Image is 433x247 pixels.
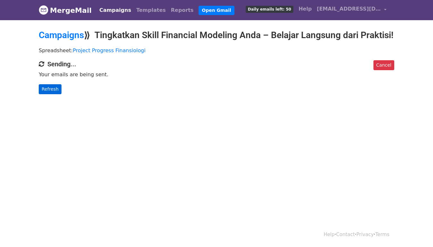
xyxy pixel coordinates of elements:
a: Project Progress Finansiologi [73,47,145,54]
p: Your emails are being sent. [39,71,394,78]
a: Help [324,232,335,237]
p: Spreadsheet: [39,47,394,54]
h2: ⟫ Tingkatkan Skill Financial Modeling Anda – Belajar Langsung dari Praktisi! [39,30,394,41]
a: Cancel [373,60,394,70]
span: Daily emails left: 50 [246,6,293,13]
a: Help [296,3,314,15]
a: Templates [134,4,168,17]
a: Reports [168,4,196,17]
a: Terms [375,232,389,237]
a: Privacy [356,232,374,237]
a: Contact [336,232,355,237]
iframe: Chat Widget [401,216,433,247]
a: Open Gmail [199,6,234,15]
a: Refresh [39,84,61,94]
a: Campaigns [39,30,84,40]
a: Daily emails left: 50 [243,3,296,15]
a: MergeMail [39,4,92,17]
a: Campaigns [97,4,134,17]
span: [EMAIL_ADDRESS][DOMAIN_NAME] [317,5,381,13]
h4: Sending... [39,60,394,68]
a: [EMAIL_ADDRESS][DOMAIN_NAME] [314,3,389,18]
img: MergeMail logo [39,5,48,15]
